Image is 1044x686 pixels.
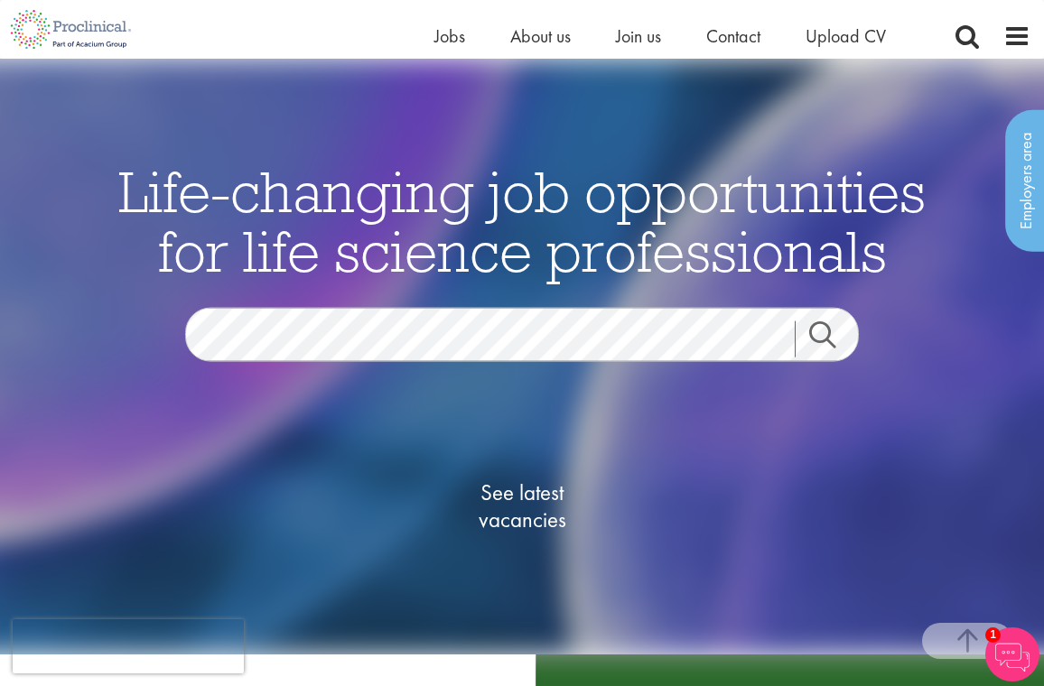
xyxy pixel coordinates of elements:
[432,407,612,606] a: See latestvacancies
[706,24,760,48] a: Contact
[434,24,465,48] a: Jobs
[432,479,612,533] span: See latest vacancies
[795,321,872,357] a: Job search submit button
[806,24,886,48] a: Upload CV
[985,627,1039,681] img: Chatbot
[13,619,244,673] iframe: reCAPTCHA
[616,24,661,48] a: Join us
[118,155,926,287] span: Life-changing job opportunities for life science professionals
[985,627,1001,643] span: 1
[510,24,571,48] a: About us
